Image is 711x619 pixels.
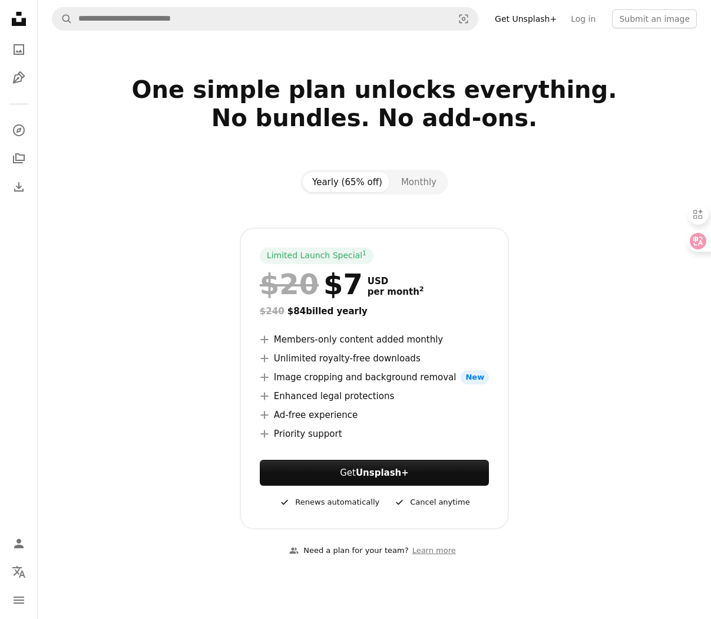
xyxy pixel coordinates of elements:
h2: One simple plan unlocks everything. No bundles. No add-ons. [52,75,697,160]
a: Explore [7,118,31,142]
strong: Unsplash+ [356,467,409,478]
div: Need a plan for your team? [289,545,408,557]
button: Search Unsplash [52,8,72,30]
a: Photos [7,38,31,61]
span: New [461,370,489,384]
div: $84 billed yearly [260,304,489,318]
button: Language [7,560,31,584]
div: Limited Launch Special [260,248,373,264]
span: $240 [260,306,285,317]
button: Monthly [392,172,446,192]
li: Enhanced legal protections [260,389,489,403]
span: per month [368,287,424,297]
li: Priority support [260,427,489,441]
form: Find visuals sitewide [52,7,478,31]
a: Download History [7,175,31,199]
sup: 2 [419,285,424,293]
a: Get Unsplash+ [488,9,564,28]
li: Ad-free experience [260,408,489,422]
sup: 1 [362,249,366,256]
a: Log in / Sign up [7,532,31,555]
li: Members-only content added monthly [260,332,489,347]
div: Renews automatically [279,495,379,509]
button: Yearly (65% off) [303,172,392,192]
a: Home — Unsplash [7,7,31,33]
a: Learn more [409,541,459,561]
a: 1 [360,250,369,262]
span: USD [368,276,424,287]
button: GetUnsplash+ [260,460,489,486]
div: $7 [260,269,363,299]
li: Image cropping and background removal [260,370,489,384]
a: Collections [7,147,31,170]
button: Visual search [449,8,478,30]
li: Unlimited royalty-free downloads [260,351,489,366]
a: Log in [564,9,603,28]
span: $20 [260,269,319,299]
button: Menu [7,588,31,612]
div: Cancel anytime [393,495,469,509]
a: 2 [417,287,426,297]
button: Submit an image [612,9,697,28]
a: Illustrations [7,66,31,90]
